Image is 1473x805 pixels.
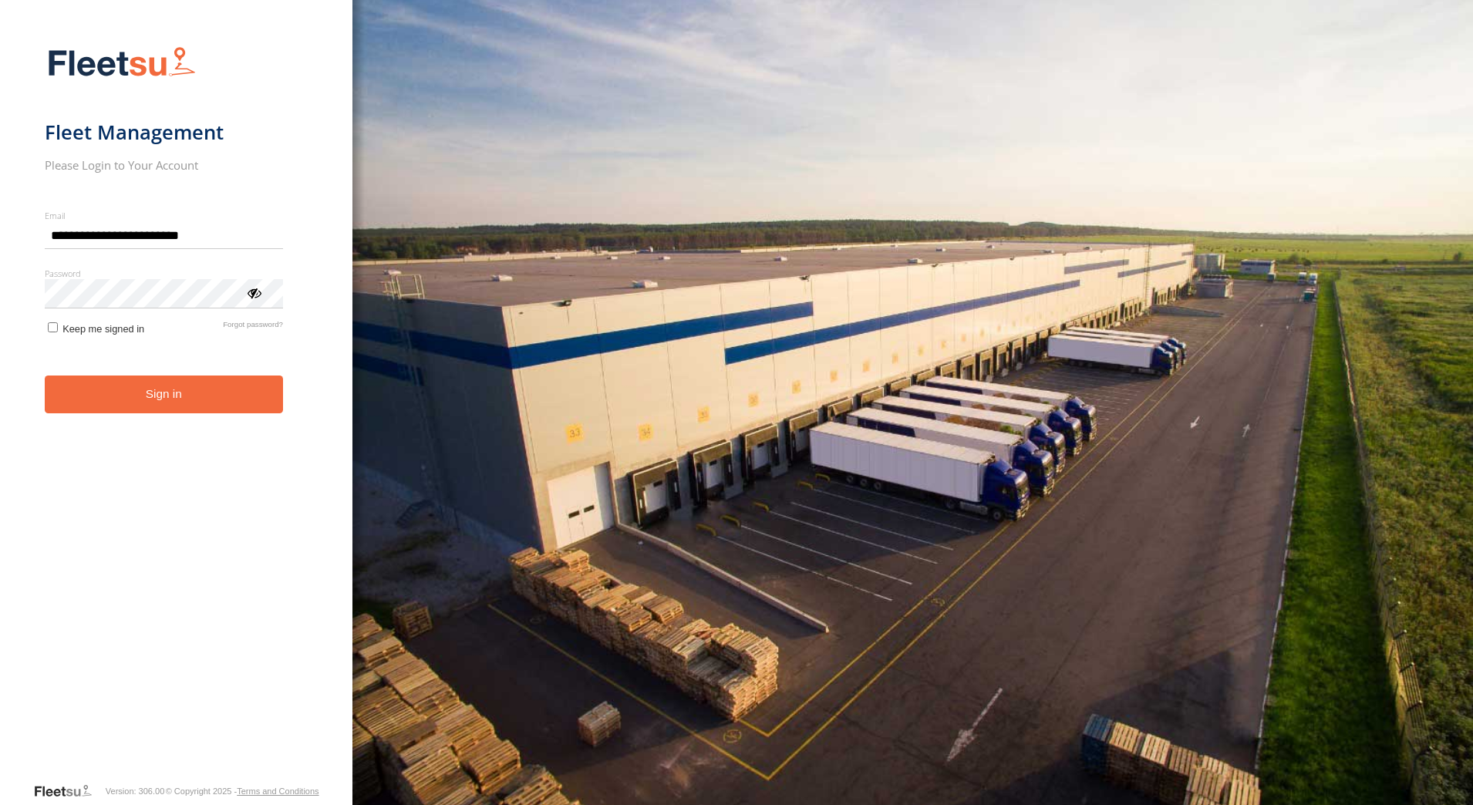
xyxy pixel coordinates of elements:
a: Forgot password? [223,320,283,335]
label: Email [45,210,283,221]
div: Version: 306.00 [106,786,164,796]
h1: Fleet Management [45,120,283,145]
h2: Please Login to Your Account [45,157,283,173]
keeper-lock: Open Keeper Popup [246,227,265,245]
span: Keep me signed in [62,323,144,335]
img: Fleetsu [45,43,199,83]
a: Terms and Conditions [237,786,319,796]
label: Password [45,268,283,279]
keeper-lock: Open Keeper Popup [246,285,265,303]
input: Keep me signed in [48,322,58,332]
div: © Copyright 2025 - [166,786,319,796]
button: Sign in [45,376,283,413]
a: Visit our Website [33,783,104,799]
form: main [45,37,308,782]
